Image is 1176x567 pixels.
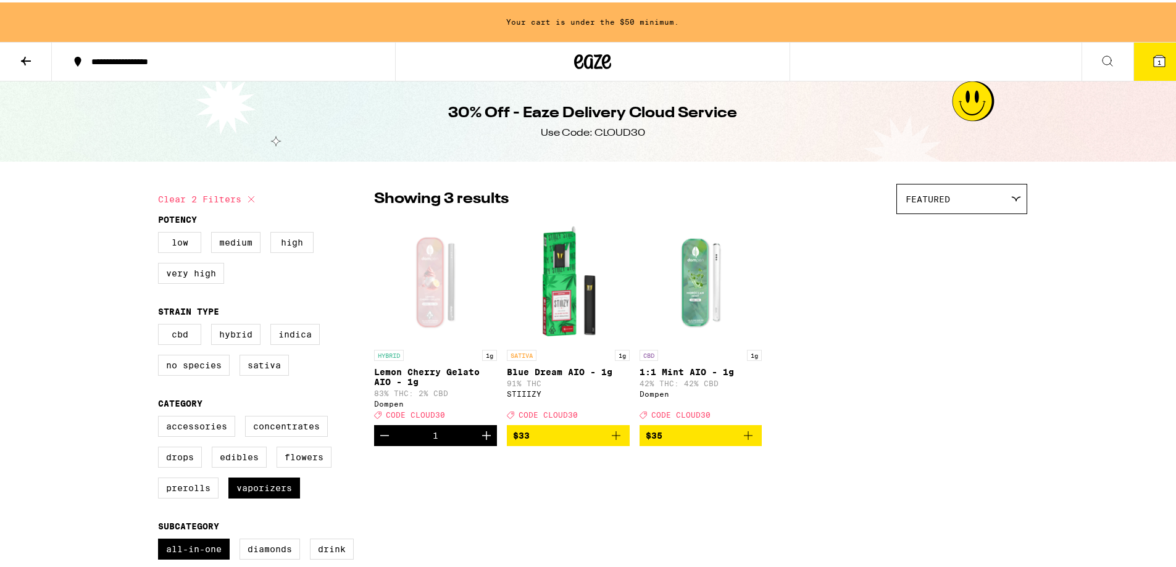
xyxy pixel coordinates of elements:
[507,218,630,341] img: STIIIZY - Blue Dream AIO - 1g
[374,423,395,444] button: Decrement
[476,423,497,444] button: Increment
[374,347,404,358] p: HYBRID
[374,186,509,207] p: Showing 3 results
[270,321,320,342] label: Indica
[747,347,762,358] p: 1g
[651,408,711,416] span: CODE CLOUD30
[640,218,762,341] img: Dompen - 1:1 Mint AIO - 1g
[158,475,219,496] label: Prerolls
[211,230,261,250] label: Medium
[158,304,219,314] legend: Strain Type
[212,444,267,465] label: Edibles
[240,536,300,557] label: Diamonds
[507,423,630,444] button: Add to bag
[640,377,762,385] p: 42% THC: 42% CBD
[448,101,737,122] h1: 30% Off - Eaze Delivery Cloud Service
[640,387,762,395] div: Dompen
[158,396,202,406] legend: Category
[541,124,645,138] div: Use Code: CLOUD30
[374,387,497,395] p: 83% THC: 2% CBD
[374,365,497,384] p: Lemon Cherry Gelato AIO - 1g
[245,413,328,434] label: Concentrates
[374,397,497,405] div: Dompen
[158,321,201,342] label: CBD
[507,377,630,385] p: 91% THC
[507,387,630,395] div: STIIIZY
[482,347,497,358] p: 1g
[158,519,219,529] legend: Subcategory
[640,218,762,423] a: Open page for 1:1 Mint AIO - 1g from Dompen
[158,181,259,212] button: Clear 2 filters
[7,9,89,19] span: Hi. Need any help?
[158,536,230,557] label: All-In-One
[640,423,762,444] button: Add to bag
[433,428,438,438] div: 1
[158,212,197,222] legend: Potency
[158,413,235,434] label: Accessories
[513,428,530,438] span: $33
[1157,56,1161,64] span: 1
[519,408,578,416] span: CODE CLOUD30
[158,352,230,373] label: No Species
[507,218,630,423] a: Open page for Blue Dream AIO - 1g from STIIIZY
[640,347,658,358] p: CBD
[277,444,332,465] label: Flowers
[906,192,950,202] span: Featured
[158,230,201,250] label: Low
[507,365,630,375] p: Blue Dream AIO - 1g
[386,408,445,416] span: CODE CLOUD30
[507,347,536,358] p: SATIVA
[158,260,224,281] label: Very High
[158,444,202,465] label: Drops
[615,347,630,358] p: 1g
[240,352,289,373] label: Sativa
[374,218,497,423] a: Open page for Lemon Cherry Gelato AIO - 1g from Dompen
[228,475,300,496] label: Vaporizers
[211,321,261,342] label: Hybrid
[310,536,354,557] label: Drink
[270,230,314,250] label: High
[646,428,662,438] span: $35
[640,365,762,375] p: 1:1 Mint AIO - 1g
